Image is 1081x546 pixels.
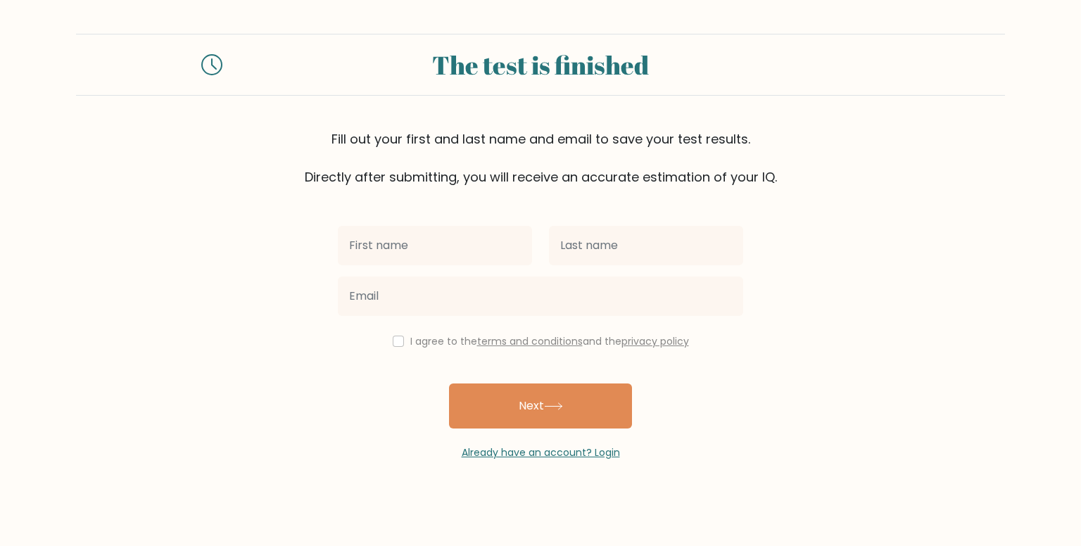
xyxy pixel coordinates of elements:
a: Already have an account? Login [462,445,620,459]
div: The test is finished [239,46,842,84]
input: First name [338,226,532,265]
label: I agree to the and the [410,334,689,348]
a: privacy policy [621,334,689,348]
button: Next [449,383,632,428]
a: terms and conditions [477,334,583,348]
input: Email [338,277,743,316]
div: Fill out your first and last name and email to save your test results. Directly after submitting,... [76,129,1005,186]
input: Last name [549,226,743,265]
